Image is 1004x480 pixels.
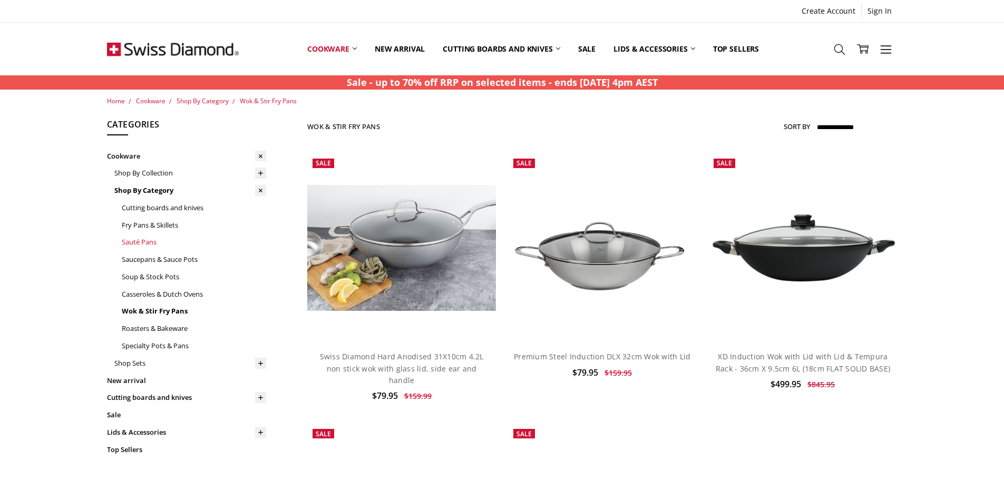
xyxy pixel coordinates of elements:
a: XD Induction Wok with Lid with Lid & Tempura Rack - 36cm X 9.5cm 6L (18cm FLAT SOLID BASE) [716,351,890,373]
a: Roasters & Bakeware [122,320,266,337]
a: Sauté Pans [122,233,266,251]
a: Shop By Category [114,182,266,199]
img: Free Shipping On Every Order [107,23,239,75]
span: $159.95 [605,368,632,378]
a: Fry Pans & Skillets [122,217,266,234]
img: website_grey.svg [17,27,25,36]
span: Sale [516,159,532,168]
a: Specialty Pots & Pans [122,337,266,355]
img: Swiss Diamond Hard Anodised 31X10cm 4.2L non stick wok with glass lid, side ear and handle [307,185,496,311]
a: Lids & Accessories [605,25,704,72]
span: $79.95 [572,367,598,378]
img: XD Induction Wok with Lid with Lid & Tempura Rack - 36cm X 9.5cm 6L (18cm FLAT SOLID BASE) [708,210,897,286]
a: Wok & Stir Fry Pans [240,96,297,105]
a: Casseroles & Dutch Ovens [122,286,266,303]
a: Premium Steel Induction DLX 32cm Wok with Lid [508,153,697,342]
img: Premium Steel Induction DLX 32cm Wok with Lid [508,185,697,311]
img: tab_domain_overview_orange.svg [28,61,37,70]
span: Sale [316,159,331,168]
a: XD Induction Wok with Lid with Lid & Tempura Rack - 36cm X 9.5cm 6L (18cm FLAT SOLID BASE) [708,153,897,342]
a: Swiss Diamond Hard Anodised 31X10cm 4.2L non stick wok with glass lid, side ear and handle [307,153,496,342]
a: Wok & Stir Fry Pans [122,302,266,320]
a: Create Account [796,4,861,18]
img: logo_orange.svg [17,17,25,25]
a: Home [107,96,125,105]
span: Sale [717,159,732,168]
a: New arrival [366,25,434,72]
a: Saucepans & Sauce Pots [122,251,266,268]
a: Soup & Stock Pots [122,268,266,286]
a: Sale [107,406,266,424]
span: $845.95 [807,379,835,389]
a: Cutting boards and knives [122,199,266,217]
label: Sort By [784,118,810,135]
span: Sale [316,429,331,438]
strong: Sale - up to 70% off RRP on selected items - ends [DATE] 4pm AEST [347,76,658,89]
a: Top Sellers [704,25,768,72]
a: Shop Sets [114,355,266,372]
a: Cookware [298,25,366,72]
div: Domain: [DOMAIN_NAME] [27,27,116,36]
a: Sale [569,25,605,72]
a: Lids & Accessories [107,424,266,441]
a: Cutting boards and knives [107,389,266,406]
a: Premium Steel Induction DLX 32cm Wok with Lid [514,351,690,361]
span: $499.95 [771,378,801,390]
a: Cutting boards and knives [434,25,569,72]
a: Top Sellers [107,441,266,458]
a: Swiss Diamond Hard Anodised 31X10cm 4.2L non stick wok with glass lid, side ear and handle [320,351,484,385]
div: Domain Overview [40,62,94,69]
a: Shop By Collection [114,164,266,182]
span: $79.95 [372,390,398,401]
a: Cookware [107,148,266,165]
a: Cookware [136,96,165,105]
a: New arrival [107,372,266,389]
a: Shop By Category [177,96,229,105]
span: $159.99 [404,391,432,401]
h1: Wok & Stir Fry Pans [307,122,380,131]
div: Keywords by Traffic [116,62,178,69]
h5: Categories [107,118,266,136]
a: Sign In [862,4,898,18]
div: v 4.0.25 [30,17,52,25]
span: Sale [516,429,532,438]
img: tab_keywords_by_traffic_grey.svg [105,61,113,70]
